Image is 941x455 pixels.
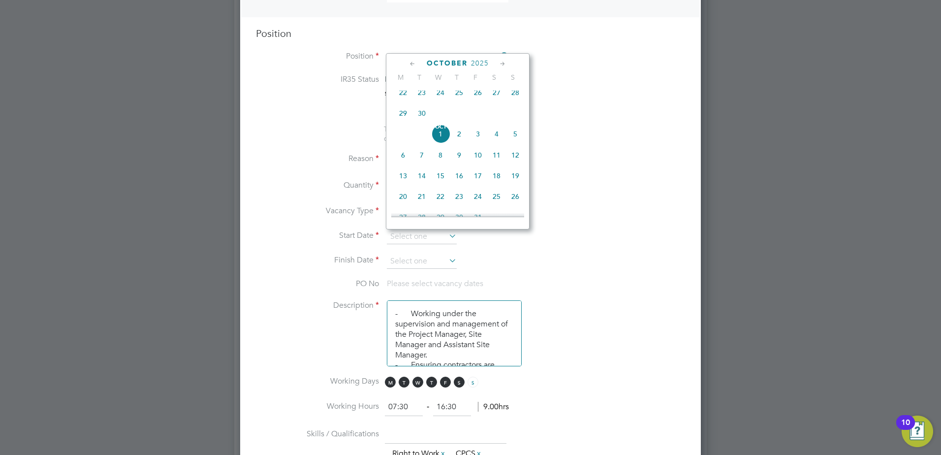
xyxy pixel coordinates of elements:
span: M [391,73,410,82]
span: S [503,73,522,82]
span: 15 [431,166,450,185]
span: 6 [394,146,412,164]
label: IR35 Status [256,74,379,85]
strong: Status Determination Statement [385,90,475,97]
div: 10 [901,422,910,435]
span: 27 [394,208,412,227]
span: 1 [431,125,450,143]
span: 21 [412,187,431,206]
label: Reason [256,154,379,164]
label: Description [256,300,379,311]
label: PO No [256,279,379,289]
span: 22 [431,187,450,206]
span: T [447,73,466,82]
span: S [468,377,478,388]
label: Working Hours [256,401,379,412]
span: Please select vacancy dates [387,279,483,289]
span: F [440,377,451,388]
span: 8 [431,146,450,164]
span: S [485,73,503,82]
span: 31 [469,208,487,227]
span: ‐ [425,402,431,412]
span: 23 [412,83,431,102]
span: 19 [506,166,525,185]
span: 4 [487,125,506,143]
h3: Position [256,27,685,40]
span: Oct [431,125,450,130]
input: 17:00 [433,398,471,416]
input: Select one [387,254,457,269]
span: W [412,377,423,388]
span: 12 [506,146,525,164]
span: 14 [412,166,431,185]
span: 17 [469,166,487,185]
span: 25 [450,83,469,102]
button: Open Resource Center, 10 new notifications [902,416,933,447]
label: Skills / Qualifications [256,429,379,439]
span: 26 [506,187,525,206]
label: Start Date [256,230,379,241]
span: 10 [469,146,487,164]
span: 2025 [471,59,489,67]
span: 5 [506,125,525,143]
span: October [427,59,468,67]
span: T [399,377,409,388]
label: Position [256,51,379,62]
span: 25 [487,187,506,206]
span: The status determination for this position can be updated after creating the vacancy [384,125,517,142]
span: 22 [394,83,412,102]
span: 29 [394,104,412,123]
label: Vacancy Type [256,206,379,216]
span: T [426,377,437,388]
span: 20 [394,187,412,206]
span: 29 [431,208,450,227]
span: 24 [431,83,450,102]
span: 11 [487,146,506,164]
label: Finish Date [256,255,379,265]
span: Inside IR35 [385,74,424,84]
span: M [385,377,396,388]
input: 08:00 [385,398,423,416]
span: S [454,377,465,388]
span: 24 [469,187,487,206]
span: 30 [450,208,469,227]
span: 16 [450,166,469,185]
span: 3 [469,125,487,143]
span: 28 [506,83,525,102]
span: 13 [394,166,412,185]
span: 7 [412,146,431,164]
span: T [410,73,429,82]
label: Working Days [256,376,379,387]
span: 2 [450,125,469,143]
span: 9 [450,146,469,164]
span: 26 [469,83,487,102]
span: 9.00hrs [478,402,509,412]
span: 23 [450,187,469,206]
span: 30 [412,104,431,123]
span: 28 [412,208,431,227]
span: 18 [487,166,506,185]
label: Quantity [256,180,379,191]
input: Search for... [387,50,508,65]
span: F [466,73,485,82]
span: W [429,73,447,82]
span: 27 [487,83,506,102]
input: Select one [387,229,457,244]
